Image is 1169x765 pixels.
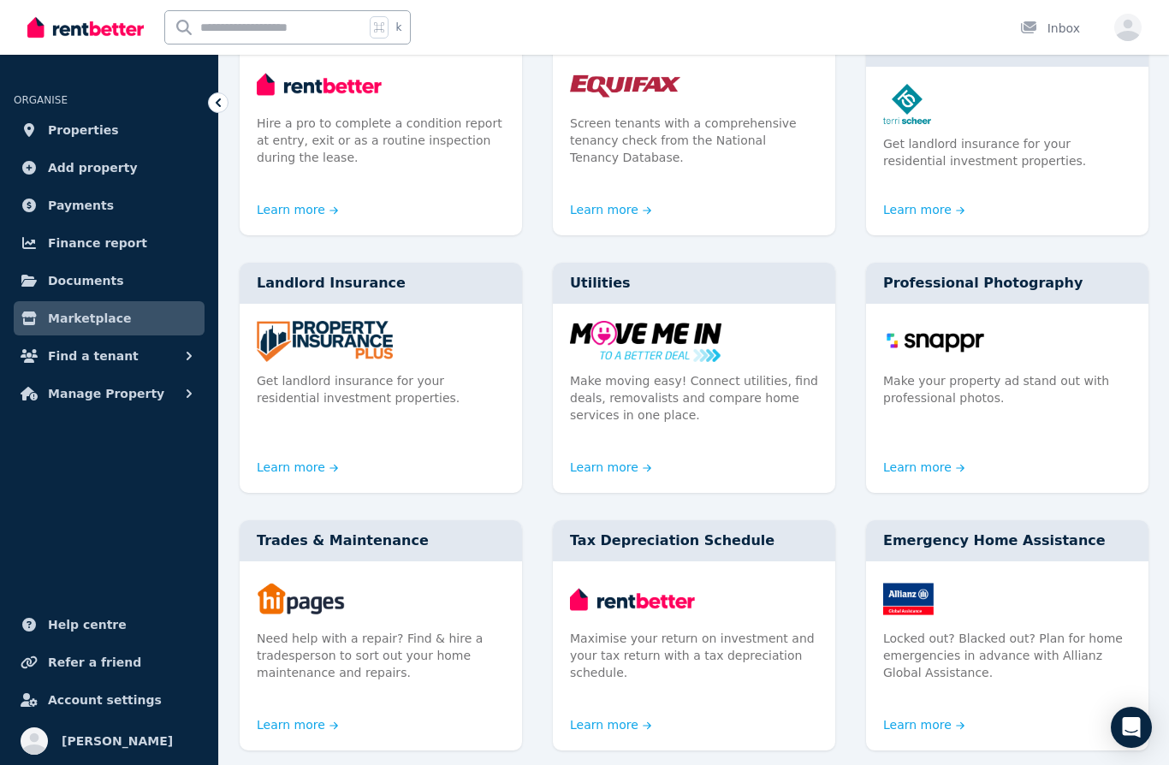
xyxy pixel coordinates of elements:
p: Hire a pro to complete a condition report at entry, exit or as a routine inspection during the le... [257,115,505,166]
a: Learn more [570,459,652,476]
button: Find a tenant [14,339,205,373]
span: Marketplace [48,308,131,329]
a: Learn more [257,201,339,218]
div: Trades & Maintenance [240,520,522,561]
button: Manage Property [14,377,205,411]
img: Utilities [570,321,818,362]
p: Maximise your return on investment and your tax return with a tax depreciation schedule. [570,630,818,681]
p: Need help with a repair? Find & hire a tradesperson to sort out your home maintenance and repairs. [257,630,505,681]
a: Learn more [883,716,965,733]
img: National Tenancy Database [570,63,818,104]
a: Account settings [14,683,205,717]
div: Tax Depreciation Schedule [553,520,835,561]
a: Properties [14,113,205,147]
img: Emergency Home Assistance [883,578,1131,620]
img: Landlord Insurance: Terri Scheer [883,84,1131,125]
img: Condition Reports [257,63,505,104]
span: [PERSON_NAME] [62,731,173,751]
a: Help centre [14,608,205,642]
span: Refer a friend [48,652,141,673]
p: Get landlord insurance for your residential investment properties. [257,372,505,406]
span: Find a tenant [48,346,139,366]
div: Landlord Insurance [240,263,522,304]
img: RentBetter [27,15,144,40]
img: Trades & Maintenance [257,578,505,620]
p: Make your property ad stand out with professional photos. [883,372,1131,406]
span: ORGANISE [14,94,68,106]
div: Emergency Home Assistance [866,520,1148,561]
p: Locked out? Blacked out? Plan for home emergencies in advance with Allianz Global Assistance. [883,630,1131,681]
a: Add property [14,151,205,185]
span: Finance report [48,233,147,253]
span: Documents [48,270,124,291]
span: Manage Property [48,383,164,404]
div: Inbox [1020,20,1080,37]
span: Add property [48,157,138,178]
p: Screen tenants with a comprehensive tenancy check from the National Tenancy Database. [570,115,818,166]
span: Payments [48,195,114,216]
a: Finance report [14,226,205,260]
img: Landlord Insurance [257,321,505,362]
p: Make moving easy! Connect utilities, find deals, removalists and compare home services in one place. [570,372,818,424]
img: Tax Depreciation Schedule [570,578,818,620]
span: Help centre [48,614,127,635]
a: Refer a friend [14,645,205,679]
a: Learn more [883,201,965,218]
a: Documents [14,264,205,298]
a: Learn more [257,459,339,476]
div: Professional Photography [866,263,1148,304]
a: Marketplace [14,301,205,335]
span: Account settings [48,690,162,710]
div: Open Intercom Messenger [1111,707,1152,748]
p: Get landlord insurance for your residential investment properties. [883,135,1131,169]
a: Learn more [883,459,965,476]
img: Professional Photography [883,321,1131,362]
a: Learn more [570,201,652,218]
a: Learn more [570,716,652,733]
span: k [395,21,401,34]
div: Utilities [553,263,835,304]
span: Properties [48,120,119,140]
a: Payments [14,188,205,222]
a: Learn more [257,716,339,733]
